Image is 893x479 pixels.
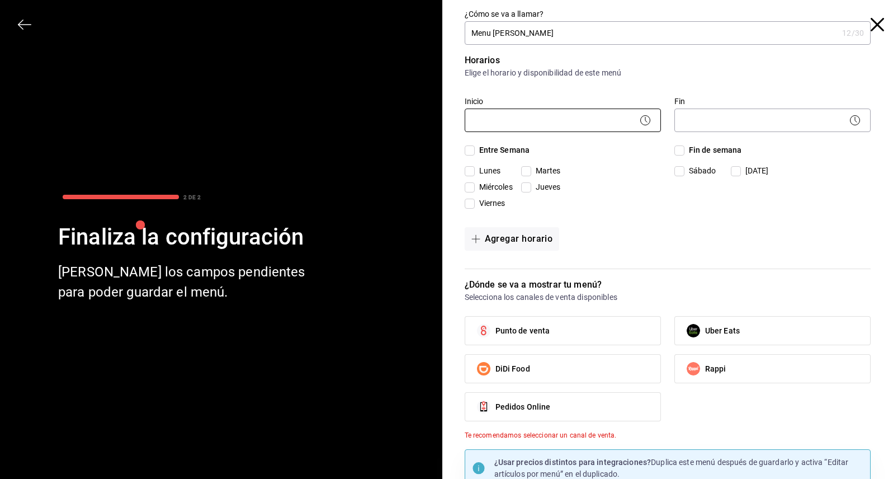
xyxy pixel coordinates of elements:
[465,430,871,440] div: Te recomendamos seleccionar un canal de venta.
[494,458,651,467] strong: ¿Usar precios distintos para integraciones?
[475,144,530,156] span: Entre Semana
[495,401,551,413] span: Pedidos Online
[58,262,309,302] div: [PERSON_NAME] los campos pendientes para poder guardar el menú.
[475,181,513,193] span: Miércoles
[531,181,561,193] span: Jueves
[684,165,716,177] span: Sábado
[495,363,530,375] span: DiDi Food
[842,27,864,39] div: 12 /30
[465,227,560,251] button: Agregar horario
[465,10,871,18] label: ¿Cómo se va a llamar?
[475,198,505,209] span: Viernes
[705,363,726,375] span: Rappi
[465,292,871,303] p: Selecciona los canales de venta disponibles
[674,97,871,105] label: Fin
[465,97,661,105] label: Inicio
[531,165,561,177] span: Martes
[465,54,871,67] p: Horarios
[475,165,501,177] span: Lunes
[465,278,871,292] p: ¿Dónde se va a mostrar tu menú?
[495,325,550,337] span: Punto de venta
[705,325,740,337] span: Uber Eats
[741,165,769,177] span: [DATE]
[58,222,309,253] div: Finaliza la configuración
[684,144,742,156] span: Fin de semana
[465,67,871,78] p: Elige el horario y disponibilidad de este menú
[183,193,201,201] div: 2 DE 2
